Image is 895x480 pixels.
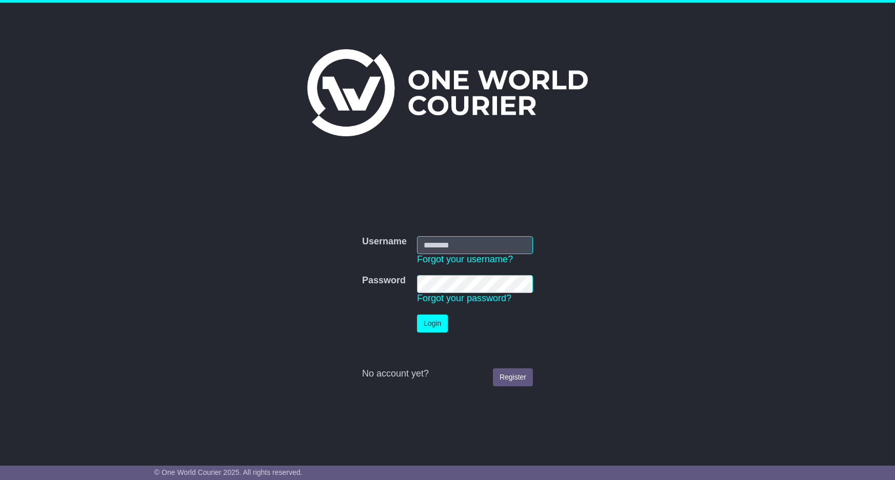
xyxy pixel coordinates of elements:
span: © One World Courier 2025. All rights reserved. [154,468,303,476]
a: Forgot your username? [417,254,513,264]
div: No account yet? [362,368,533,380]
label: Password [362,275,406,286]
a: Forgot your password? [417,293,511,303]
img: One World [307,49,587,136]
label: Username [362,236,407,247]
a: Register [493,368,533,386]
button: Login [417,315,448,332]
